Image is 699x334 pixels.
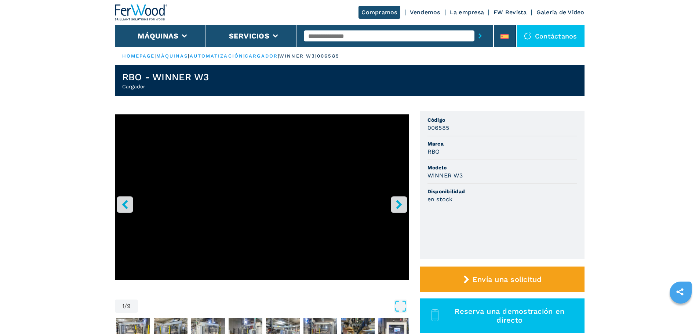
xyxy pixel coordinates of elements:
[450,9,484,16] a: La empresa
[427,116,577,124] span: Código
[124,303,127,309] span: /
[229,32,269,40] button: Servicios
[536,9,585,16] a: Galeria de Video
[115,114,409,280] iframe: Caricatore in azione - RBO WINNER W3 - Ferwoodgroup - 006585
[524,32,531,40] img: Contáctanos
[117,196,133,213] button: left-button
[668,301,693,329] iframe: Chat
[122,53,155,59] a: HOMEPAGE
[473,275,542,284] span: Envía una solicitud
[427,195,453,203] h3: en stock
[317,53,339,59] p: 006585
[427,147,440,156] h3: RBO
[190,53,243,59] a: automatización
[443,307,576,324] span: Reserva una demostración en directo
[427,171,463,180] h3: WINNER W3
[427,124,449,132] h3: 006585
[427,188,577,195] span: Disponibilidad
[278,53,279,59] span: |
[138,32,178,40] button: Máquinas
[391,196,407,213] button: right-button
[188,53,189,59] span: |
[474,27,486,44] button: submit-button
[156,53,188,59] a: máquinas
[671,283,689,301] a: sharethis
[427,140,577,147] span: Marca
[358,6,400,19] a: Compramos
[427,164,577,171] span: Modelo
[127,303,131,309] span: 9
[140,300,407,313] button: Open Fullscreen
[154,53,156,59] span: |
[279,53,317,59] p: winner w3 |
[115,4,168,21] img: Ferwood
[243,53,245,59] span: |
[420,298,585,333] button: Reserva una demostración en directo
[494,9,527,16] a: FW Revista
[122,303,124,309] span: 1
[122,83,209,90] h2: Cargador
[420,267,585,292] button: Envía una solicitud
[517,25,585,47] div: Contáctanos
[115,114,409,292] div: Go to Slide 1
[410,9,440,16] a: Vendemos
[245,53,278,59] a: cargador
[122,71,209,83] h1: RBO - WINNER W3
